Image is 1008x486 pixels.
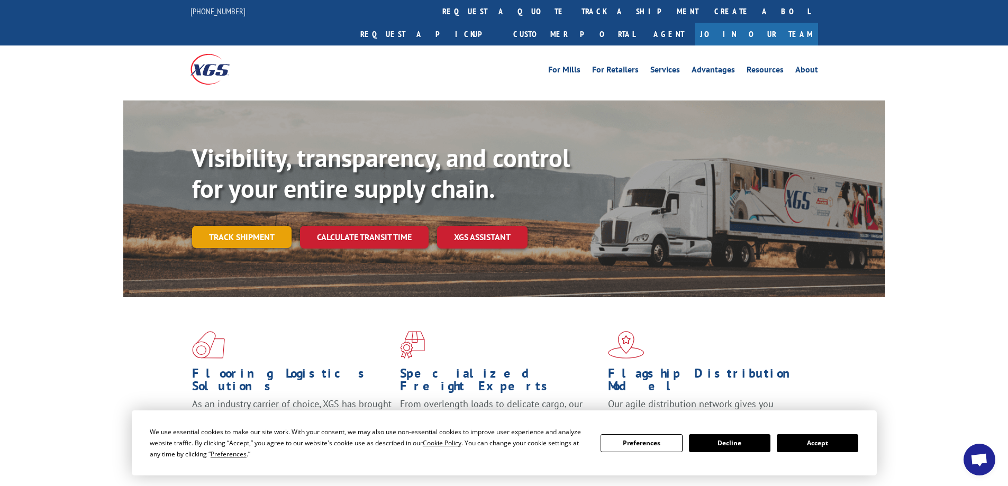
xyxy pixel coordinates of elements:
img: xgs-icon-focused-on-flooring-red [400,331,425,359]
a: Join Our Team [695,23,818,45]
a: [PHONE_NUMBER] [190,6,246,16]
p: From overlength loads to delicate cargo, our experienced staff knows the best way to move your fr... [400,398,600,445]
a: Services [650,66,680,77]
img: xgs-icon-total-supply-chain-intelligence-red [192,331,225,359]
a: About [795,66,818,77]
a: Request a pickup [352,23,505,45]
button: Decline [689,434,770,452]
a: Resources [747,66,784,77]
img: xgs-icon-flagship-distribution-model-red [608,331,644,359]
a: Track shipment [192,226,292,248]
a: Agent [643,23,695,45]
span: Preferences [211,450,247,459]
h1: Specialized Freight Experts [400,367,600,398]
b: Visibility, transparency, and control for your entire supply chain. [192,141,570,205]
a: XGS ASSISTANT [437,226,528,249]
span: Cookie Policy [423,438,461,447]
a: Advantages [692,66,735,77]
span: As an industry carrier of choice, XGS has brought innovation and dedication to flooring logistics... [192,398,392,435]
div: Cookie Consent Prompt [132,410,877,475]
span: Our agile distribution network gives you nationwide inventory management on demand. [608,398,803,423]
a: For Mills [548,66,580,77]
button: Accept [777,434,858,452]
div: We use essential cookies to make our site work. With your consent, we may also use non-essential ... [150,426,588,460]
a: Calculate transit time [300,226,429,249]
a: For Retailers [592,66,639,77]
button: Preferences [601,434,682,452]
h1: Flooring Logistics Solutions [192,367,392,398]
a: Customer Portal [505,23,643,45]
div: Open chat [964,444,995,475]
h1: Flagship Distribution Model [608,367,808,398]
